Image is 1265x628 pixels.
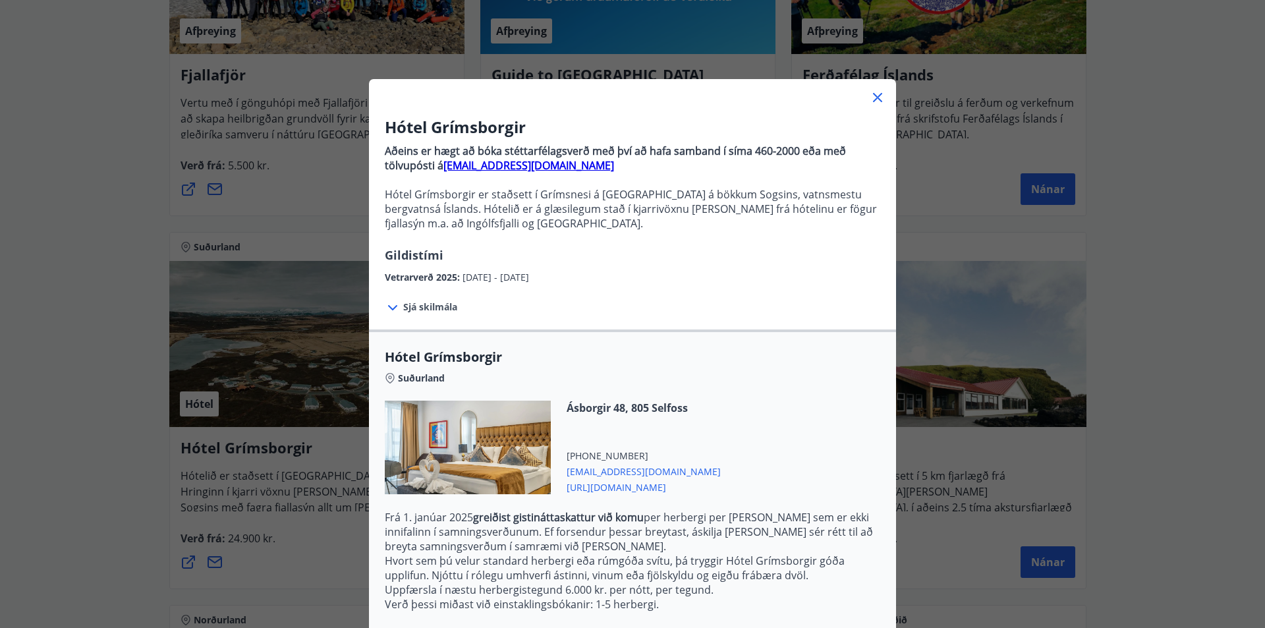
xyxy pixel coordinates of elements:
h3: Hótel Grímsborgir [385,116,880,138]
span: Suðurland [398,372,445,385]
p: Hótel Grímsborgir er staðsett í Grímsnesi á [GEOGRAPHIC_DATA] á bökkum Sogsins, vatnsmestu bergva... [385,187,880,231]
span: Vetrarverð 2025 : [385,271,463,283]
span: Sjá skilmála [403,300,457,314]
span: Ásborgir 48, 805 Selfoss [567,401,721,415]
p: Uppfærsla í næstu herbergistegund 6.000 kr. per nótt, per tegund. [385,583,880,597]
span: Gildistími [385,247,443,263]
p: Frá 1. janúar 2025 per herbergi per [PERSON_NAME] sem er ekki innifalinn í samningsverðunum. Ef f... [385,510,880,554]
p: Hvort sem þú velur standard herbergi eða rúmgóða svítu, þá tryggir Hótel Grímsborgir góða upplifu... [385,554,880,583]
span: [URL][DOMAIN_NAME] [567,478,721,494]
span: [DATE] - [DATE] [463,271,529,283]
strong: Aðeins er hægt að bóka stéttarfélagsverð með því að hafa samband í síma 460-2000 eða með tölvupós... [385,144,846,173]
a: [EMAIL_ADDRESS][DOMAIN_NAME] [443,158,614,173]
span: [EMAIL_ADDRESS][DOMAIN_NAME] [567,463,721,478]
strong: greiðist gistináttaskattur við komu [473,510,644,525]
span: Hótel Grímsborgir [385,348,880,366]
p: Verð þessi miðast við einstaklingsbókanir: 1-5 herbergi. [385,597,880,612]
span: [PHONE_NUMBER] [567,449,721,463]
